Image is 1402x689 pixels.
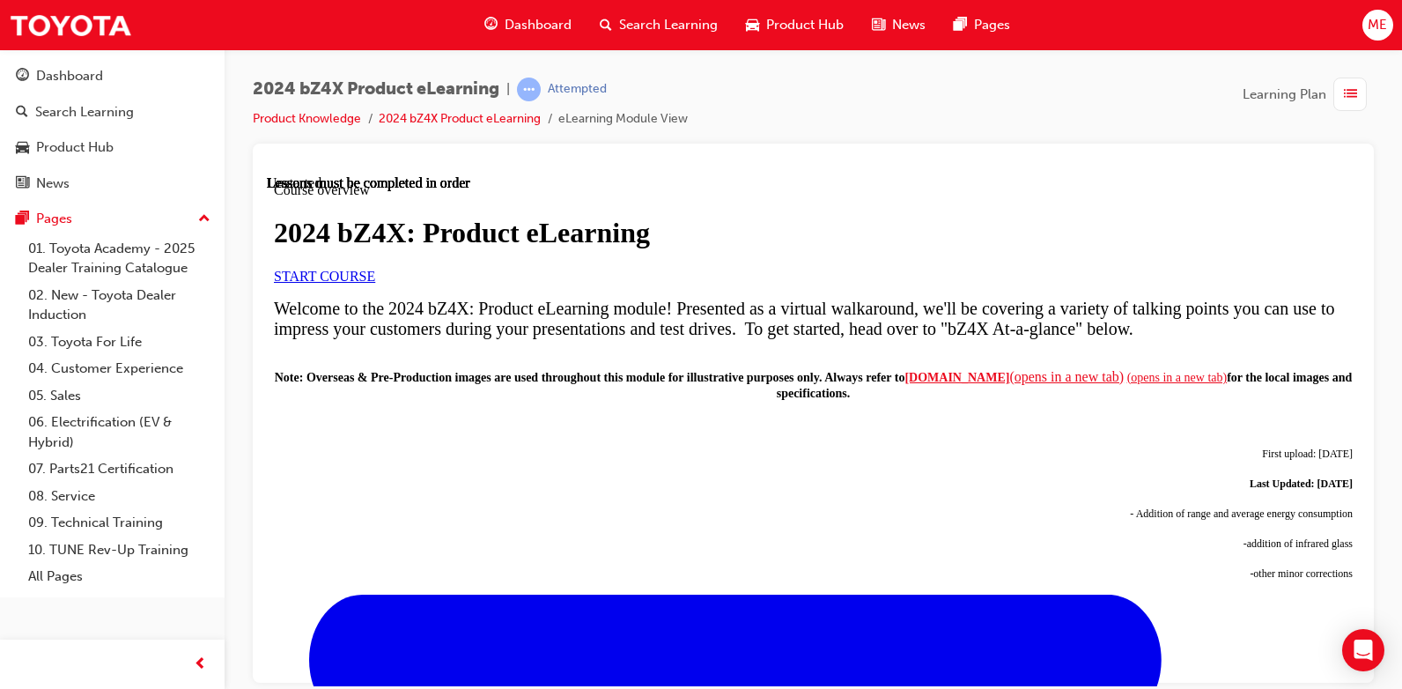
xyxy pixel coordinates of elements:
[21,329,218,356] a: 03. Toyota For Life
[1344,84,1357,106] span: list-icon
[253,111,361,126] a: Product Knowledge
[470,7,586,43] a: guage-iconDashboard
[548,81,607,98] div: Attempted
[940,7,1024,43] a: pages-iconPages
[7,167,218,200] a: News
[7,203,218,235] button: Pages
[638,194,857,209] a: [DOMAIN_NAME](opens in a new tab)
[7,96,218,129] a: Search Learning
[995,272,1086,285] span: First upload: [DATE]
[954,14,967,36] span: pages-icon
[198,208,210,231] span: up-icon
[16,140,29,156] span: car-icon
[16,69,29,85] span: guage-icon
[36,137,114,158] div: Product Hub
[863,332,1086,344] span: - Addition of range and average energy consumption
[858,7,940,43] a: news-iconNews
[732,7,858,43] a: car-iconProduct Hub
[1368,15,1387,35] span: ME
[558,109,688,130] li: eLearning Module View
[860,196,961,209] a: (opens in a new tab)
[510,196,1086,225] strong: for the local images and specifications.
[1342,629,1384,671] div: Open Intercom Messenger
[1362,10,1393,41] button: ME
[872,14,885,36] span: news-icon
[746,14,759,36] span: car-icon
[253,79,499,100] span: 2024 bZ4X Product eLearning
[21,355,218,382] a: 04. Customer Experience
[16,176,29,192] span: news-icon
[21,456,218,483] a: 07. Parts21 Certification
[505,15,572,35] span: Dashboard
[16,211,29,227] span: pages-icon
[21,282,218,329] a: 02. New - Toyota Dealer Induction
[16,105,28,121] span: search-icon
[7,60,218,93] a: Dashboard
[194,654,207,676] span: prev-icon
[742,194,857,209] span: (opens in a new tab)
[35,102,134,122] div: Search Learning
[506,79,510,100] span: |
[892,15,926,35] span: News
[7,56,218,203] button: DashboardSearch LearningProduct HubNews
[619,15,718,35] span: Search Learning
[36,174,70,194] div: News
[586,7,732,43] a: search-iconSearch Learning
[7,93,108,108] a: START COURSE
[974,15,1010,35] span: Pages
[21,382,218,410] a: 05. Sales
[977,362,1086,374] span: -addition of infrared glass
[638,196,742,209] span: [DOMAIN_NAME]
[1243,85,1326,105] span: Learning Plan
[379,111,541,126] a: 2024 bZ4X Product eLearning
[21,563,218,590] a: All Pages
[7,123,1067,163] span: Welcome to the 2024 bZ4X: Product eLearning module! Presented as a virtual walkaround, we'll be c...
[8,196,638,209] span: Note: Overseas & Pre-Production images are used throughout this module for illustrative purposes ...
[9,5,132,45] img: Trak
[21,409,218,456] a: 06. Electrification (EV & Hybrid)
[21,483,218,510] a: 08. Service
[21,235,218,282] a: 01. Toyota Academy - 2025 Dealer Training Catalogue
[517,78,541,101] span: learningRecordVerb_ATTEMPT-icon
[1243,78,1374,111] button: Learning Plan
[983,302,1086,315] strong: Last Updated: [DATE]
[21,509,218,537] a: 09. Technical Training
[983,392,1086,404] span: -other minor corrections
[600,14,612,36] span: search-icon
[7,41,1086,74] h1: 2024 bZ4X: Product eLearning
[36,66,103,86] div: Dashboard
[21,537,218,564] a: 10. TUNE Rev-Up Training
[36,209,72,229] div: Pages
[766,15,844,35] span: Product Hub
[484,14,498,36] span: guage-icon
[7,131,218,164] a: Product Hub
